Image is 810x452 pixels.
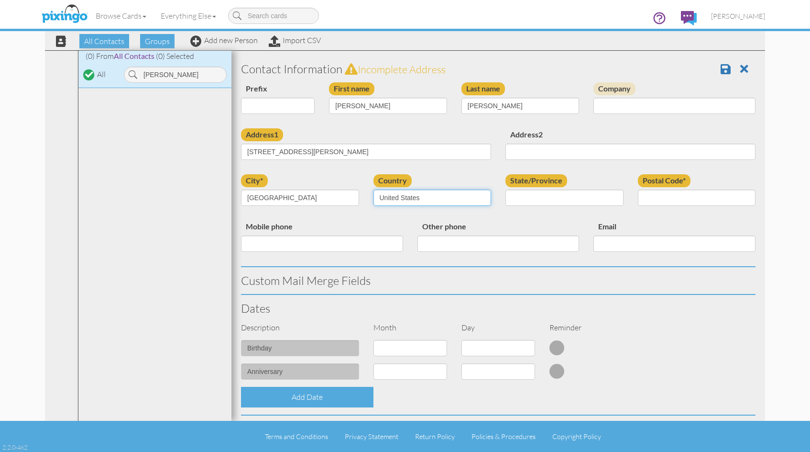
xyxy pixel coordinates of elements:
[415,432,455,441] a: Return Policy
[593,82,635,95] label: Company
[417,220,471,233] label: Other phone
[241,82,272,95] label: Prefix
[228,8,319,24] input: Search cards
[2,443,27,452] div: 2.2.0-462
[358,63,446,76] span: Incomplete address
[234,322,366,333] div: Description
[681,11,697,25] img: comments.svg
[97,69,106,80] div: All
[78,51,231,62] div: (0) From
[366,322,454,333] div: Month
[505,174,567,187] label: State/Province
[114,51,154,60] span: All Contacts
[241,274,755,287] h3: Custom Mail Merge Fields
[454,322,542,333] div: Day
[153,4,223,28] a: Everything Else
[345,432,398,441] a: Privacy Statement
[373,174,412,187] label: Country
[190,35,258,45] a: Add new Person
[241,302,755,315] h3: Dates
[505,128,547,141] label: Address2
[461,82,505,95] label: Last name
[593,220,621,233] label: Email
[241,220,297,233] label: Mobile phone
[156,51,194,61] span: (0) Selected
[140,34,175,48] span: Groups
[542,322,630,333] div: Reminder
[88,4,153,28] a: Browse Cards
[265,432,328,441] a: Terms and Conditions
[269,35,321,45] a: Import CSV
[39,2,90,26] img: pixingo logo
[552,432,601,441] a: Copyright Policy
[638,174,690,187] label: Postal Code*
[711,12,765,20] span: [PERSON_NAME]
[241,174,268,187] label: city*
[241,128,283,141] label: Address1
[241,63,755,75] h3: Contact Information
[704,4,772,28] a: [PERSON_NAME]
[241,387,373,407] div: Add Date
[79,34,129,48] span: All Contacts
[329,82,374,95] label: First name
[471,432,536,441] a: Policies & Procedures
